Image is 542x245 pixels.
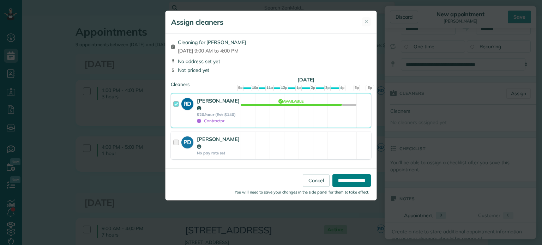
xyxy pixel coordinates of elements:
div: No address set yet [171,58,371,65]
strong: PD [181,136,193,146]
div: Cleaners [171,81,371,83]
strong: No pay rate set [197,151,240,155]
a: Cancel [303,174,330,187]
span: ✕ [365,18,368,25]
span: [DATE] 9:00 AM to 4:00 PM [178,47,246,54]
div: Not priced yet [171,67,371,74]
strong: [PERSON_NAME] [197,136,240,150]
small: You will need to save your changes in the side panel for them to take effect. [235,190,369,195]
strong: $20/hour (Est: $140) [197,112,240,117]
h5: Assign cleaners [171,17,223,27]
span: Contractor [197,118,224,123]
strong: [PERSON_NAME] [197,97,240,111]
span: Cleaning for [PERSON_NAME] [178,39,246,46]
strong: RD [181,98,193,108]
